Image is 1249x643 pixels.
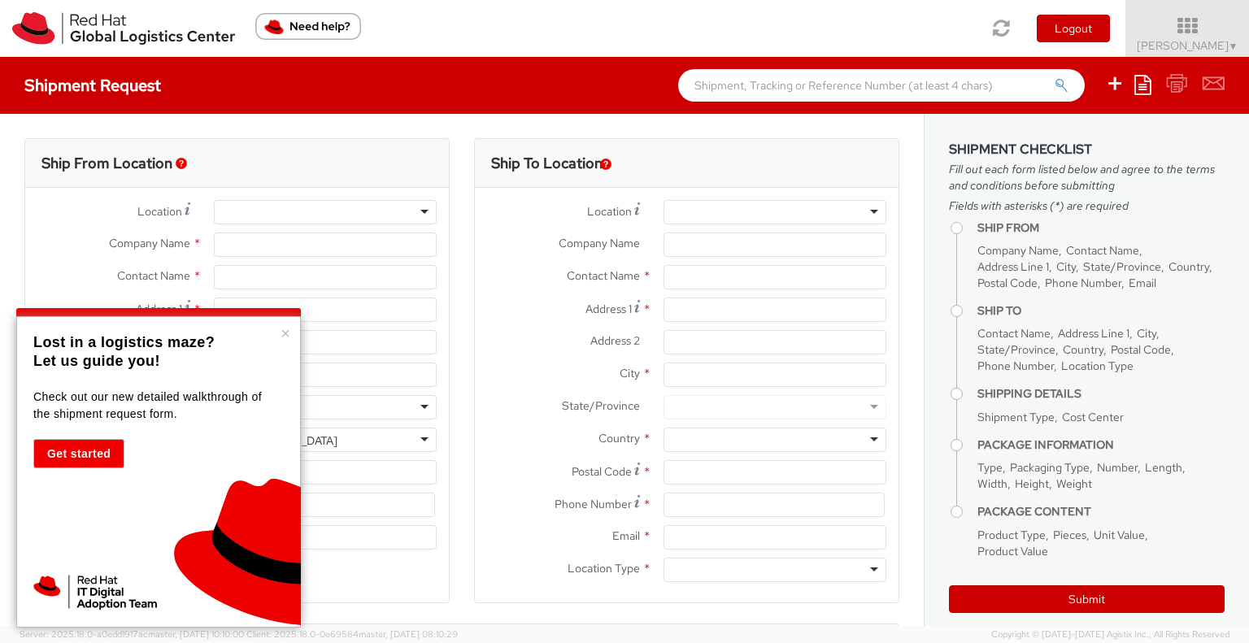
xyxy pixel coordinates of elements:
span: Country [1168,259,1209,274]
span: Address Line 1 [1058,326,1129,341]
span: Email [612,528,640,543]
span: Width [977,476,1007,491]
button: Logout [1037,15,1110,42]
span: Country [1063,342,1103,357]
span: Number [1097,460,1138,475]
span: Postal Code [1111,342,1171,357]
h3: Shipment Checklist [949,142,1225,157]
span: Address 2 [590,333,640,348]
button: Submit [949,585,1225,613]
span: Country [598,431,640,445]
span: Contact Name [567,268,640,283]
span: Phone Number [977,358,1054,373]
strong: Lost in a logistics maze? [33,334,215,350]
button: Need help? [255,13,361,40]
span: Company Name [559,236,640,250]
span: Copyright © [DATE]-[DATE] Agistix Inc., All Rights Reserved [991,628,1229,641]
button: Close [281,325,290,341]
button: Get started [33,439,124,468]
span: Location Type [1061,358,1134,373]
h4: Package Information [977,439,1225,451]
span: State/Province [562,398,640,413]
span: ▼ [1229,40,1238,53]
span: Pieces [1053,528,1086,542]
span: Address 1 [585,302,632,316]
span: master, [DATE] 08:10:29 [359,628,458,640]
h4: Shipping Details [977,388,1225,400]
span: Packaging Type [1010,460,1090,475]
span: Phone Number [1045,276,1121,290]
span: Email [1129,276,1156,290]
span: State/Province [977,342,1055,357]
h4: Ship From [977,222,1225,234]
img: rh-logistics-00dfa346123c4ec078e1.svg [12,12,235,45]
span: Cost Center [1062,410,1124,424]
span: Postal Code [977,276,1038,290]
h4: Ship To [977,305,1225,317]
span: City [1137,326,1156,341]
span: Weight [1056,476,1092,491]
span: Contact Name [1066,243,1139,258]
span: Height [1015,476,1049,491]
span: Product Type [977,528,1046,542]
h3: Ship To Location [491,155,603,172]
span: Location [137,204,182,219]
span: Client: 2025.18.0-0e69584 [246,628,458,640]
strong: Let us guide you! [33,353,160,369]
h3: Ship From Location [41,155,172,172]
span: Type [977,460,1003,475]
span: Location Type [568,561,640,576]
span: Company Name [977,243,1059,258]
span: master, [DATE] 10:10:00 [148,628,244,640]
span: City [620,366,640,380]
span: Fields with asterisks (*) are required [949,198,1225,214]
span: Phone Number [555,497,632,511]
span: Product Value [977,544,1048,558]
span: Server: 2025.18.0-a0edd1917ac [20,628,244,640]
input: Shipment, Tracking or Reference Number (at least 4 chars) [678,69,1085,102]
span: Shipment Type [977,410,1055,424]
h4: Package Content [977,506,1225,518]
p: Check out our new detailed walkthrough of the shipment request form. [33,389,280,423]
span: Company Name [109,236,190,250]
span: Contact Name [117,268,190,283]
span: Length [1145,460,1182,475]
span: Address Line 1 [977,259,1049,274]
span: City [1056,259,1076,274]
span: Unit Value [1094,528,1145,542]
span: Fill out each form listed below and agree to the terms and conditions before submitting [949,161,1225,193]
span: State/Province [1083,259,1161,274]
span: [PERSON_NAME] [1137,38,1238,53]
span: Address 1 [136,302,182,316]
h4: Shipment Request [24,76,161,94]
span: Location [587,204,632,219]
span: Contact Name [977,326,1051,341]
span: Postal Code [572,464,632,479]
